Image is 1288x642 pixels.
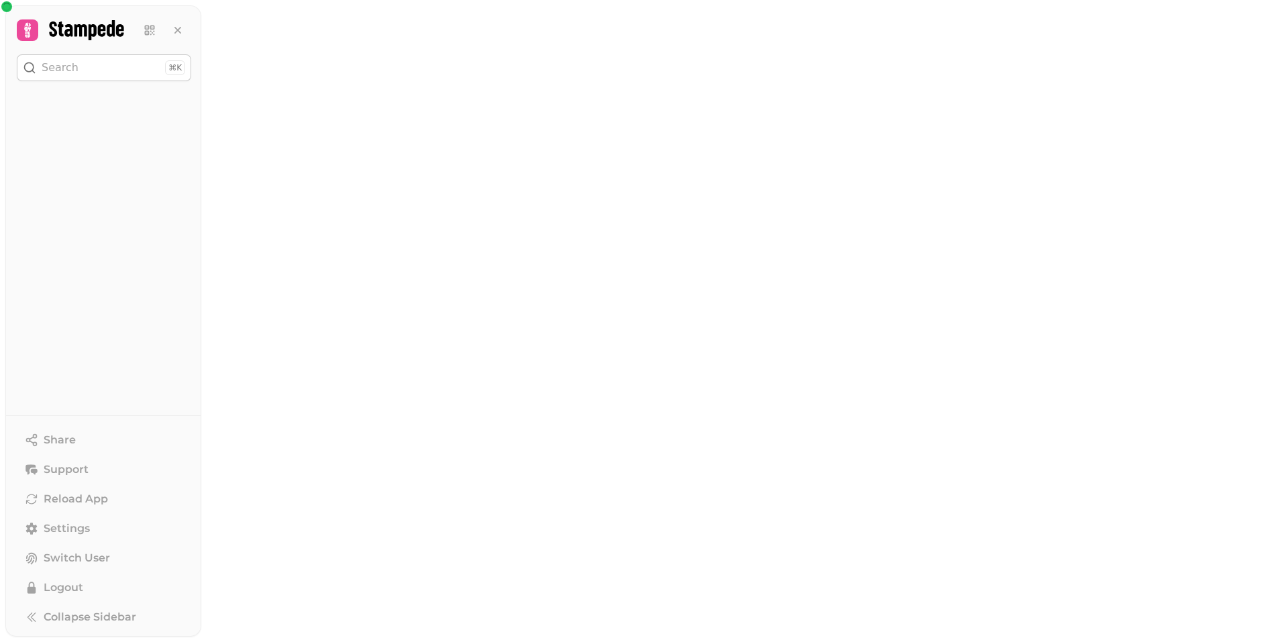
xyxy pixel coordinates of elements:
[44,491,108,507] span: Reload App
[44,432,76,448] span: Share
[17,456,191,483] button: Support
[17,54,191,81] button: Search⌘K
[165,60,185,75] div: ⌘K
[17,427,191,453] button: Share
[42,60,78,76] p: Search
[44,462,89,478] span: Support
[44,609,136,625] span: Collapse Sidebar
[44,550,110,566] span: Switch User
[17,545,191,572] button: Switch User
[17,604,191,631] button: Collapse Sidebar
[44,580,83,596] span: Logout
[17,515,191,542] a: Settings
[17,574,191,601] button: Logout
[17,486,191,513] button: Reload App
[44,521,90,537] span: Settings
